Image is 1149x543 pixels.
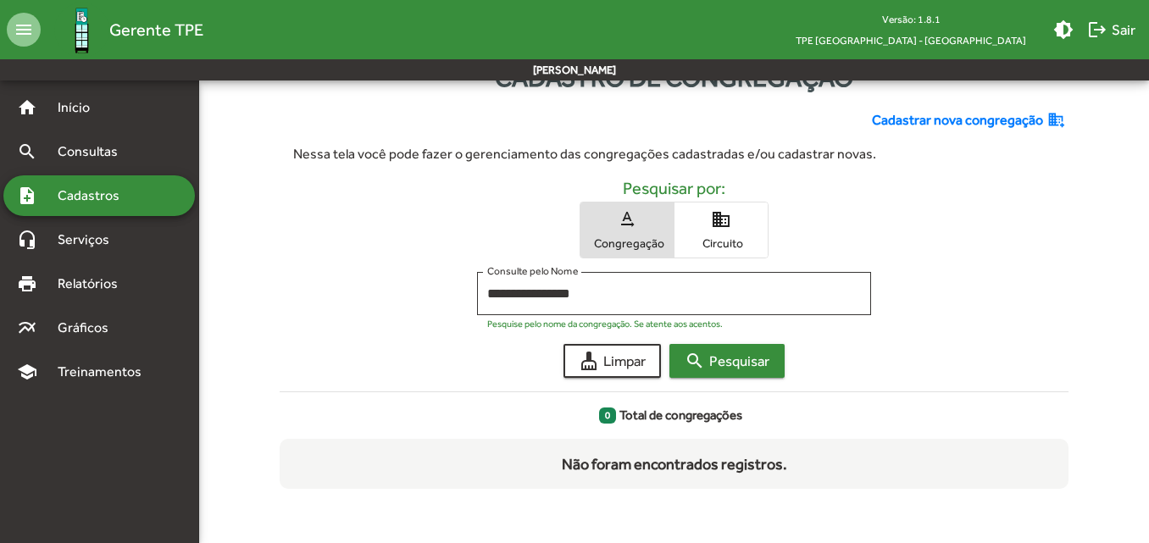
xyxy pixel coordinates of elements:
span: Circuito [679,235,763,251]
mat-icon: multiline_chart [17,318,37,338]
span: Treinamentos [47,362,162,382]
button: Pesquisar [669,344,785,378]
mat-icon: school [17,362,37,382]
button: Circuito [674,202,768,258]
span: Limpar [579,346,646,376]
mat-icon: search [685,351,705,371]
span: TPE [GEOGRAPHIC_DATA] - [GEOGRAPHIC_DATA] [782,30,1040,51]
mat-icon: logout [1087,19,1107,40]
mat-icon: note_add [17,186,37,206]
span: Gerente TPE [109,16,203,43]
span: Cadastros [47,186,142,206]
span: Cadastrar nova congregação [872,110,1043,130]
mat-icon: print [17,274,37,294]
span: Consultas [47,141,140,162]
span: Gráficos [47,318,131,338]
mat-icon: menu [7,13,41,47]
span: Relatórios [47,274,140,294]
span: Total de congregações [599,406,750,425]
span: 0 [599,407,617,424]
img: Logo [54,3,109,58]
mat-icon: home [17,97,37,118]
div: Versão: 1.8.1 [782,8,1040,30]
button: Limpar [563,344,661,378]
button: Sair [1080,14,1142,45]
mat-icon: headset_mic [17,230,37,250]
h5: Pesquisar por: [293,178,1054,198]
span: Sair [1087,14,1135,45]
mat-icon: domain_add [1047,111,1069,130]
mat-icon: cleaning_services [579,351,599,371]
mat-icon: brightness_medium [1053,19,1074,40]
span: Serviços [47,230,132,250]
mat-icon: domain [711,209,731,230]
mat-icon: search [17,141,37,162]
a: Gerente TPE [41,3,203,58]
span: Início [47,97,114,118]
mat-hint: Pesquise pelo nome da congregação. Se atente aos acentos. [487,319,723,329]
button: Congregação [580,202,674,258]
div: Nessa tela você pode fazer o gerenciamento das congregações cadastradas e/ou cadastrar novas. [293,144,1054,164]
span: Pesquisar [685,346,769,376]
mat-icon: text_rotation_none [617,209,637,230]
div: Não foram encontrados registros. [280,439,1068,489]
span: Congregação [585,235,669,251]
